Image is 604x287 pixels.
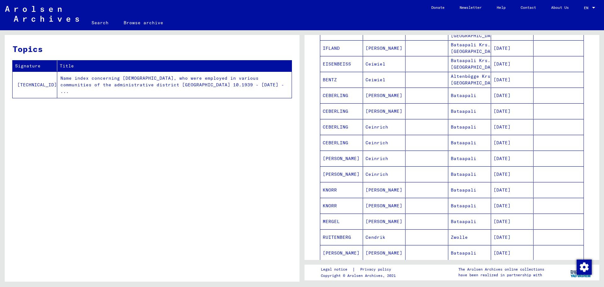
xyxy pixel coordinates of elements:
a: Privacy policy [355,266,399,273]
mat-cell: [PERSON_NAME] [320,151,363,166]
mat-cell: RUITENBERG [320,229,363,245]
mat-cell: [PERSON_NAME] [320,166,363,182]
img: yv_logo.png [569,264,593,280]
img: Change consent [577,260,592,275]
mat-cell: [DATE] [491,119,534,135]
mat-cell: [DATE] [491,56,534,72]
mat-cell: [DATE] [491,135,534,150]
mat-cell: [DATE] [491,40,534,56]
span: EN [584,6,591,10]
mat-cell: CEBERLING [320,103,363,119]
mat-cell: [PERSON_NAME] [363,182,406,198]
mat-cell: [DATE] [491,182,534,198]
mat-cell: Bataapali [448,103,491,119]
mat-cell: [DATE] [491,166,534,182]
th: Signature [13,60,57,72]
mat-cell: CEBERLING [320,88,363,103]
mat-cell: BENTZ [320,72,363,87]
mat-cell: Bataapali Krs. [GEOGRAPHIC_DATA] [448,40,491,56]
mat-cell: [DATE] [491,151,534,166]
mat-cell: [DATE] [491,72,534,87]
mat-cell: [PERSON_NAME] [363,40,406,56]
mat-cell: MERGEL [320,214,363,229]
mat-cell: Ceiwiel [363,56,406,72]
mat-cell: IFLAND [320,40,363,56]
mat-cell: Bataapali [448,88,491,103]
td: Name index concerning [DEMOGRAPHIC_DATA], who were employed in various communities of the adminis... [57,72,292,98]
mat-cell: Bataapali [448,198,491,213]
mat-cell: KNORR [320,182,363,198]
a: Legal notice [321,266,352,273]
mat-cell: [DATE] [491,198,534,213]
mat-cell: [PERSON_NAME] [363,103,406,119]
img: Arolsen_neg.svg [5,6,79,22]
mat-cell: Bataapali [448,135,491,150]
mat-cell: Bataapali [448,166,491,182]
a: Search [84,15,116,30]
mat-cell: Bataapali [448,214,491,229]
mat-cell: [PERSON_NAME] [363,88,406,103]
mat-cell: Cendrik [363,229,406,245]
mat-cell: [DATE] [491,88,534,103]
mat-cell: [DATE] [491,103,534,119]
mat-cell: EISENBEISS [320,56,363,72]
mat-cell: Altenbögge Krs. [GEOGRAPHIC_DATA] [448,72,491,87]
mat-cell: [PERSON_NAME] [363,214,406,229]
mat-cell: [DATE] [491,214,534,229]
a: Browse archive [116,15,171,30]
div: | [321,266,399,273]
mat-cell: Ceinrich [363,119,406,135]
td: [TECHNICAL_ID] [13,72,57,98]
mat-cell: Zwolle [448,229,491,245]
mat-cell: Bataapali [448,119,491,135]
mat-cell: Bataapali [448,245,491,261]
mat-cell: Bataapali [448,182,491,198]
mat-cell: Ceinrich [363,151,406,166]
mat-cell: Bataapali Krs. [GEOGRAPHIC_DATA] [448,56,491,72]
p: have been realized in partnership with [458,272,544,278]
mat-cell: [PERSON_NAME] [320,245,363,261]
mat-cell: Ceinrich [363,166,406,182]
mat-cell: [PERSON_NAME] [363,245,406,261]
mat-cell: [PERSON_NAME] [363,198,406,213]
p: Copyright © Arolsen Archives, 2021 [321,273,399,278]
mat-cell: [DATE] [491,229,534,245]
p: The Arolsen Archives online collections [458,267,544,272]
mat-cell: CEBERLING [320,135,363,150]
mat-cell: KNORR [320,198,363,213]
th: Title [57,60,292,72]
h3: Topics [13,43,291,55]
mat-cell: [DATE] [491,245,534,261]
mat-cell: Bataapali [448,151,491,166]
mat-cell: Ceinrich [363,135,406,150]
mat-cell: CEBERLING [320,119,363,135]
mat-cell: Ceiwiel [363,72,406,87]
